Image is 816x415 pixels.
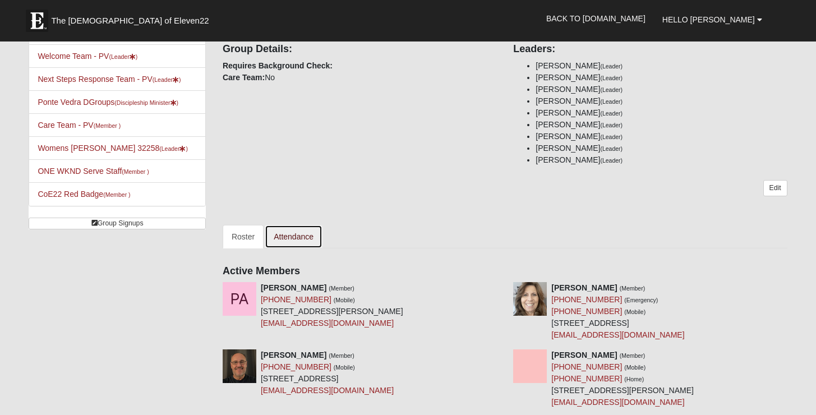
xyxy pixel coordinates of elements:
a: Next Steps Response Team - PV(Leader) [38,75,181,84]
strong: Care Team: [223,73,265,82]
a: Group Signups [29,218,206,229]
h4: Active Members [223,265,787,278]
small: (Mobile) [624,308,646,315]
a: CoE22 Red Badge(Member ) [38,190,130,199]
small: (Mobile) [334,297,355,303]
small: (Member) [329,285,354,292]
small: (Member ) [103,191,130,198]
small: (Home) [624,376,644,382]
a: Womens [PERSON_NAME] 32258(Leader) [38,144,188,153]
a: [EMAIL_ADDRESS][DOMAIN_NAME] [261,319,394,328]
a: [PHONE_NUMBER] [551,307,622,316]
a: Hello [PERSON_NAME] [654,6,771,34]
div: [STREET_ADDRESS] [261,349,394,396]
small: (Leader) [600,145,623,152]
small: (Leader ) [109,53,137,60]
li: [PERSON_NAME] [536,119,787,131]
a: [PHONE_NUMBER] [261,362,331,371]
li: [PERSON_NAME] [536,60,787,72]
small: (Member ) [122,168,149,175]
img: Eleven22 logo [26,10,48,32]
a: Roster [223,225,264,248]
strong: Requires Background Check: [223,61,333,70]
li: [PERSON_NAME] [536,142,787,154]
small: (Leader) [600,75,623,81]
div: No [214,35,505,84]
small: (Discipleship Minister ) [114,99,178,106]
a: Care Team - PV(Member ) [38,121,121,130]
small: (Leader) [600,133,623,140]
li: [PERSON_NAME] [536,131,787,142]
a: Ponte Vedra DGroups(Discipleship Minister) [38,98,178,107]
h4: Group Details: [223,43,496,56]
li: [PERSON_NAME] [536,72,787,84]
li: [PERSON_NAME] [536,95,787,107]
span: Hello [PERSON_NAME] [662,15,755,24]
div: [STREET_ADDRESS] [551,282,684,341]
a: [PHONE_NUMBER] [261,295,331,304]
a: Welcome Team - PV(Leader) [38,52,137,61]
small: (Emergency) [624,297,658,303]
small: (Leader) [600,122,623,128]
div: [STREET_ADDRESS][PERSON_NAME] [551,349,694,408]
small: (Leader) [600,157,623,164]
li: [PERSON_NAME] [536,107,787,119]
strong: [PERSON_NAME] [261,351,326,359]
a: [EMAIL_ADDRESS][DOMAIN_NAME] [551,330,684,339]
a: [EMAIL_ADDRESS][DOMAIN_NAME] [261,386,394,395]
strong: [PERSON_NAME] [551,351,617,359]
small: (Mobile) [624,364,646,371]
a: [PHONE_NUMBER] [551,374,622,383]
small: (Leader) [600,110,623,117]
strong: [PERSON_NAME] [261,283,326,292]
a: Attendance [265,225,322,248]
small: (Member ) [94,122,121,129]
a: The [DEMOGRAPHIC_DATA] of Eleven22 [20,4,245,32]
a: ONE WKND Serve Staff(Member ) [38,167,149,176]
a: Back to [DOMAIN_NAME] [538,4,654,33]
li: [PERSON_NAME] [536,84,787,95]
small: (Leader ) [153,76,181,83]
small: (Leader) [600,63,623,70]
a: [PHONE_NUMBER] [551,362,622,371]
small: (Member) [620,285,646,292]
span: The [DEMOGRAPHIC_DATA] of Eleven22 [51,15,209,26]
h4: Leaders: [513,43,787,56]
div: [STREET_ADDRESS][PERSON_NAME] [261,282,403,329]
small: (Leader) [600,86,623,93]
small: (Member) [620,352,646,359]
small: (Member) [329,352,354,359]
strong: [PERSON_NAME] [551,283,617,292]
small: (Mobile) [334,364,355,371]
small: (Leader ) [159,145,188,152]
a: [PHONE_NUMBER] [551,295,622,304]
small: (Leader) [600,98,623,105]
li: [PERSON_NAME] [536,154,787,166]
a: Edit [763,180,787,196]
